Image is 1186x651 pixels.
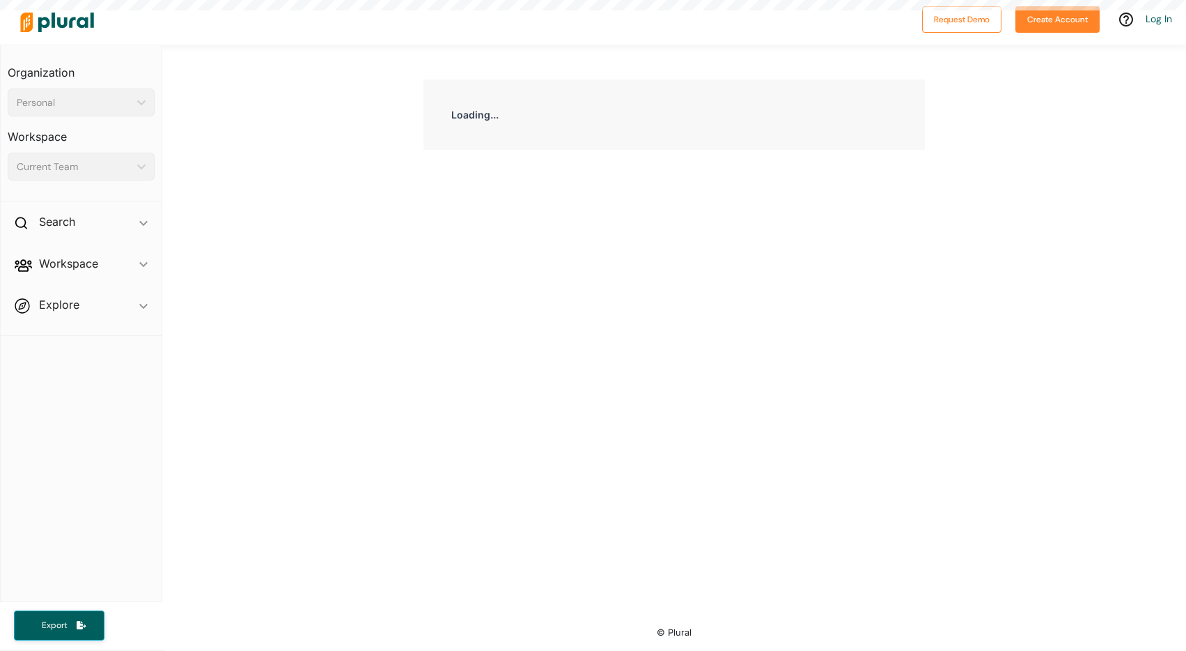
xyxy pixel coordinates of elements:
[8,116,155,147] h3: Workspace
[1146,13,1172,25] a: Log In
[1015,6,1100,33] button: Create Account
[14,611,104,641] button: Export
[8,52,155,83] h3: Organization
[657,627,692,638] small: © Plural
[922,11,1001,26] a: Request Demo
[423,79,925,150] div: Loading...
[17,95,132,110] div: Personal
[39,214,75,229] h2: Search
[32,620,77,631] span: Export
[922,6,1001,33] button: Request Demo
[17,160,132,174] div: Current Team
[1015,11,1100,26] a: Create Account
